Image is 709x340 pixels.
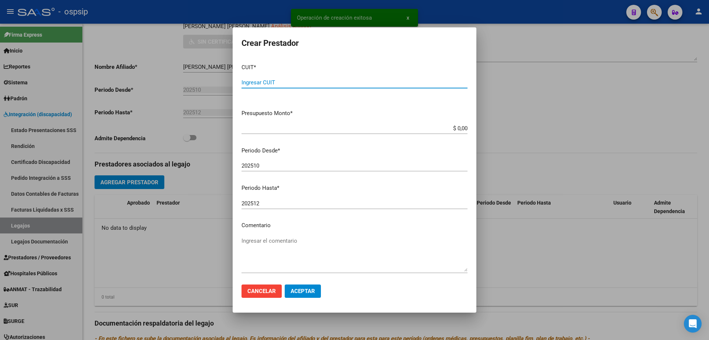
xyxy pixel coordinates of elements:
[242,63,467,72] p: CUIT
[242,36,467,50] h2: Crear Prestador
[247,288,276,294] span: Cancelar
[242,184,467,192] p: Periodo Hasta
[684,315,702,333] div: Open Intercom Messenger
[242,285,282,298] button: Cancelar
[242,147,467,155] p: Periodo Desde
[242,109,467,118] p: Presupuesto Monto
[291,288,315,294] span: Aceptar
[242,221,467,230] p: Comentario
[285,285,321,298] button: Aceptar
